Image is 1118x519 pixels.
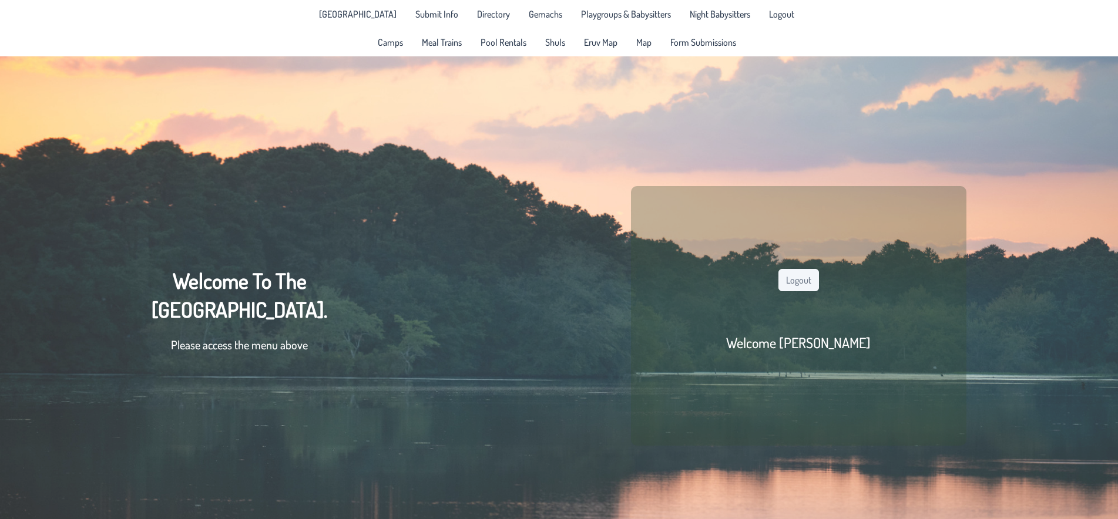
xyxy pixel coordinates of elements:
[371,33,410,52] a: Camps
[470,5,517,23] a: Directory
[408,5,465,23] a: Submit Info
[529,9,562,19] span: Gemachs
[769,9,794,19] span: Logout
[378,38,403,47] span: Camps
[581,9,671,19] span: Playgroups & Babysitters
[312,5,404,23] a: [GEOGRAPHIC_DATA]
[481,38,526,47] span: Pool Rentals
[152,267,327,365] div: Welcome To The [GEOGRAPHIC_DATA].
[415,9,458,19] span: Submit Info
[726,333,871,352] h2: Welcome [PERSON_NAME]
[319,9,397,19] span: [GEOGRAPHIC_DATA]
[415,33,469,52] a: Meal Trains
[584,38,617,47] span: Eruv Map
[636,38,652,47] span: Map
[477,9,510,19] span: Directory
[152,336,327,353] p: Please access the menu above
[538,33,572,52] a: Shuls
[474,33,533,52] a: Pool Rentals
[422,38,462,47] span: Meal Trains
[312,5,404,23] li: Pine Lake Park
[762,5,801,23] li: Logout
[778,269,819,291] button: Logout
[670,38,736,47] span: Form Submissions
[683,5,757,23] a: Night Babysitters
[629,33,659,52] a: Map
[577,33,625,52] a: Eruv Map
[690,9,750,19] span: Night Babysitters
[663,33,743,52] a: Form Submissions
[545,38,565,47] span: Shuls
[522,5,569,23] a: Gemachs
[574,5,678,23] a: Playgroups & Babysitters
